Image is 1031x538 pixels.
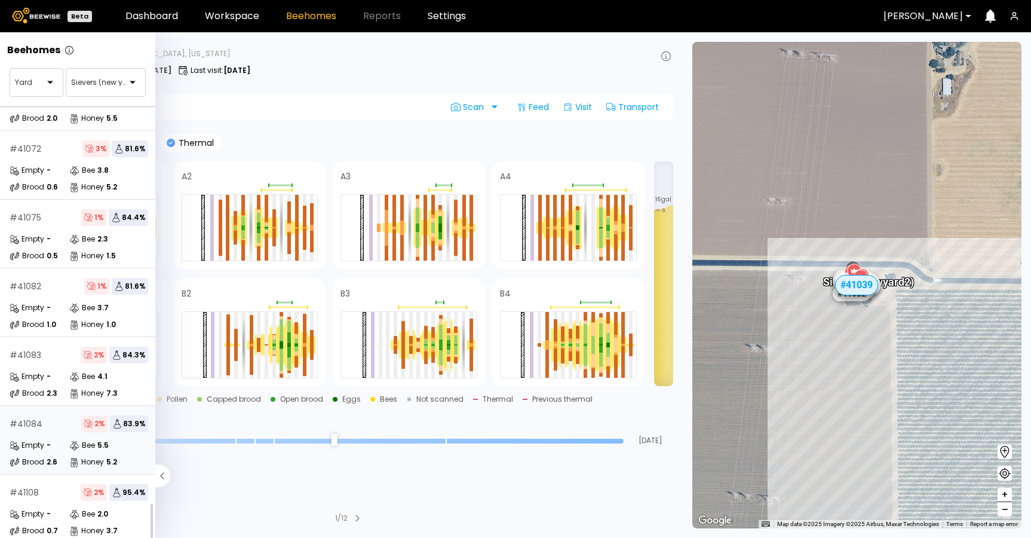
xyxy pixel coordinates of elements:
div: 1 / 12 [335,513,348,524]
span: 95.4 % [109,484,148,501]
a: Dashboard [125,11,178,21]
div: # 41075 [10,213,41,222]
div: # 41084 [10,420,42,428]
span: 2 % [81,484,107,501]
div: Eggs [342,396,361,403]
div: Honey [69,456,104,468]
div: 4.1 [97,373,108,380]
div: - [47,167,51,174]
div: 2.3 [47,390,57,397]
div: Thermal [483,396,513,403]
div: 3.7 [106,527,118,534]
div: Empty [10,439,44,451]
img: Google [695,513,735,528]
div: Bee [69,439,95,451]
div: Open brood [280,396,323,403]
div: Bee [69,302,95,314]
div: Sievers (new yard 2) [823,263,914,288]
p: Last visit : [191,67,250,74]
span: Scan [451,102,488,112]
div: Bee [69,164,95,176]
div: Empty [10,302,44,314]
div: Empty [10,233,44,245]
h4: B4 [500,289,511,298]
span: 1 % [84,278,109,295]
span: 83.9 % [110,415,148,432]
span: 81.6 % [112,140,148,157]
div: 0.5 [47,252,58,259]
span: 2 % [81,415,108,432]
button: + [998,488,1012,502]
div: Feed [512,97,554,117]
span: [DATE] [628,437,673,444]
span: Map data ©2025 Imagery ©2025 Airbus, Maxar Technologies [777,521,939,527]
span: – [1002,502,1008,517]
div: Bees [380,396,397,403]
span: Reports [363,11,401,21]
p: Thermal [175,139,214,147]
div: 1.0 [47,321,56,328]
div: Pollen [167,396,188,403]
p: Beehomes [7,45,60,55]
div: # 41083 [10,351,41,359]
span: 84.4 % [109,209,148,226]
a: Workspace [205,11,259,21]
div: Brood [10,387,44,399]
div: 5.2 [106,184,117,191]
div: 7.3 [106,390,118,397]
b: [DATE] [145,65,171,75]
a: Settings [428,11,466,21]
h4: B2 [182,289,191,298]
div: 5.2 [106,458,117,466]
div: Previous thermal [532,396,593,403]
div: 2.6 [47,458,57,466]
div: Bee [69,371,95,383]
div: Brood [10,112,44,124]
span: 81.6 % [112,278,148,295]
div: # 41082 [10,282,41,291]
div: Honey [69,319,104,331]
span: 2 % [81,347,107,363]
span: 16 gal [655,197,671,203]
div: - [47,373,51,380]
div: Not scanned [416,396,464,403]
div: Brood [10,319,44,331]
div: 5.5 [106,115,118,122]
span: 84.3 % [109,347,148,363]
div: 1.5 [106,252,116,259]
div: Honey [69,525,104,537]
div: Bee [69,508,95,520]
div: 3.7 [97,304,109,311]
span: + [1001,487,1008,502]
h4: A2 [182,172,192,181]
div: - [47,236,51,243]
span: 3 % [82,140,109,157]
h4: B3 [340,289,350,298]
div: Honey [69,181,104,193]
div: 2.0 [97,511,108,518]
div: 2.3 [97,236,108,243]
div: Empty [10,164,44,176]
a: Open this area in Google Maps (opens a new window) [695,513,735,528]
div: Brood [10,181,44,193]
div: # 41057 [833,274,871,289]
h4: A3 [340,172,351,181]
div: # 41072 [10,145,41,153]
div: # 41082 [833,286,871,301]
div: 0.6 [47,184,58,191]
div: 2.0 [47,115,57,122]
a: Terms (opens in new tab) [946,521,963,527]
div: 3.8 [97,167,109,174]
div: 1.0 [106,321,116,328]
a: Beehomes [286,11,336,21]
div: Beta [67,11,92,22]
div: Honey [69,250,104,262]
div: # 41039 [836,275,879,295]
div: - [47,511,51,518]
div: Honey [69,112,104,124]
h4: A4 [500,172,511,181]
div: 0.7 [47,527,58,534]
div: 5.5 [97,442,109,449]
div: Brood [10,525,44,537]
div: Bee [69,233,95,245]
